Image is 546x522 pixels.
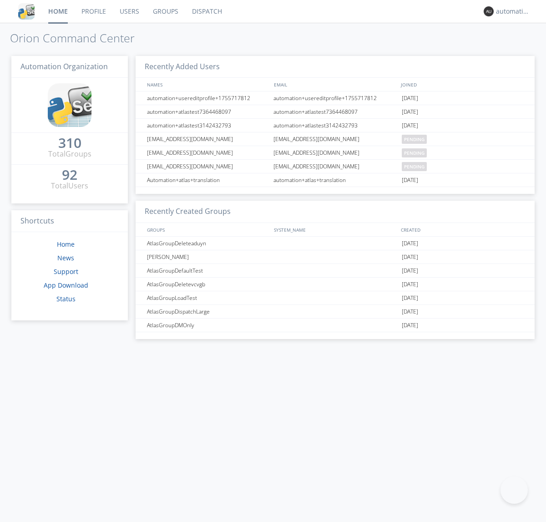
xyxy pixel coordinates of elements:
[271,132,399,146] div: [EMAIL_ADDRESS][DOMAIN_NAME]
[271,91,399,105] div: automation+usereditprofile+1755717812
[402,173,418,187] span: [DATE]
[62,170,77,179] div: 92
[136,56,535,78] h3: Recently Added Users
[271,105,399,118] div: automation+atlastest7364468097
[145,160,271,173] div: [EMAIL_ADDRESS][DOMAIN_NAME]
[145,78,269,91] div: NAMES
[145,237,271,250] div: AtlasGroupDeleteaduyn
[402,319,418,332] span: [DATE]
[402,135,427,144] span: pending
[145,291,271,304] div: AtlasGroupLoadTest
[145,264,271,277] div: AtlasGroupDefaultTest
[136,250,535,264] a: [PERSON_NAME][DATE]
[136,105,535,119] a: automation+atlastest7364468097automation+atlastest7364468097[DATE]
[402,162,427,171] span: pending
[48,149,91,159] div: Total Groups
[145,146,271,159] div: [EMAIL_ADDRESS][DOMAIN_NAME]
[145,119,271,132] div: automation+atlastest3142432793
[402,264,418,278] span: [DATE]
[402,119,418,132] span: [DATE]
[271,160,399,173] div: [EMAIL_ADDRESS][DOMAIN_NAME]
[136,160,535,173] a: [EMAIL_ADDRESS][DOMAIN_NAME][EMAIL_ADDRESS][DOMAIN_NAME]pending
[271,173,399,187] div: automation+atlas+translation
[271,119,399,132] div: automation+atlastest3142432793
[136,237,535,250] a: AtlasGroupDeleteaduyn[DATE]
[58,138,81,147] div: 310
[402,91,418,105] span: [DATE]
[44,281,88,289] a: App Download
[272,78,399,91] div: EMAIL
[402,291,418,305] span: [DATE]
[57,240,75,248] a: Home
[62,170,77,181] a: 92
[145,250,271,264] div: [PERSON_NAME]
[145,105,271,118] div: automation+atlastest7364468097
[484,6,494,16] img: 373638.png
[54,267,78,276] a: Support
[136,146,535,160] a: [EMAIL_ADDRESS][DOMAIN_NAME][EMAIL_ADDRESS][DOMAIN_NAME]pending
[58,138,81,149] a: 310
[402,278,418,291] span: [DATE]
[136,305,535,319] a: AtlasGroupDispatchLarge[DATE]
[136,201,535,223] h3: Recently Created Groups
[136,291,535,305] a: AtlasGroupLoadTest[DATE]
[272,223,399,236] div: SYSTEM_NAME
[500,476,528,504] iframe: Toggle Customer Support
[402,237,418,250] span: [DATE]
[145,319,271,332] div: AtlasGroupDMOnly
[402,105,418,119] span: [DATE]
[136,264,535,278] a: AtlasGroupDefaultTest[DATE]
[48,83,91,127] img: cddb5a64eb264b2086981ab96f4c1ba7
[136,319,535,332] a: AtlasGroupDMOnly[DATE]
[145,132,271,146] div: [EMAIL_ADDRESS][DOMAIN_NAME]
[136,132,535,146] a: [EMAIL_ADDRESS][DOMAIN_NAME][EMAIL_ADDRESS][DOMAIN_NAME]pending
[399,223,526,236] div: CREATED
[136,119,535,132] a: automation+atlastest3142432793automation+atlastest3142432793[DATE]
[56,294,76,303] a: Status
[20,61,108,71] span: Automation Organization
[402,305,418,319] span: [DATE]
[271,146,399,159] div: [EMAIL_ADDRESS][DOMAIN_NAME]
[145,305,271,318] div: AtlasGroupDispatchLarge
[496,7,530,16] div: automation+atlas0022
[399,78,526,91] div: JOINED
[402,250,418,264] span: [DATE]
[136,173,535,187] a: Automation+atlas+translationautomation+atlas+translation[DATE]
[51,181,88,191] div: Total Users
[136,91,535,105] a: automation+usereditprofile+1755717812automation+usereditprofile+1755717812[DATE]
[11,210,128,233] h3: Shortcuts
[57,253,74,262] a: News
[145,91,271,105] div: automation+usereditprofile+1755717812
[136,278,535,291] a: AtlasGroupDeletevcvgb[DATE]
[145,173,271,187] div: Automation+atlas+translation
[145,278,271,291] div: AtlasGroupDeletevcvgb
[145,223,269,236] div: GROUPS
[402,148,427,157] span: pending
[18,3,35,20] img: cddb5a64eb264b2086981ab96f4c1ba7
